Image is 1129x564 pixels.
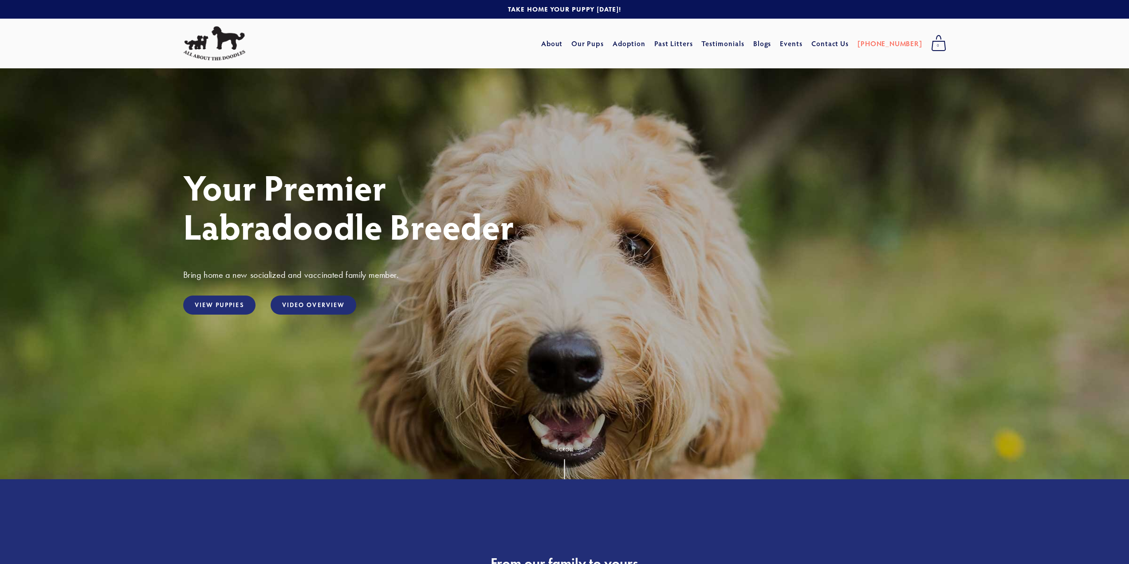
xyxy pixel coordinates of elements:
[858,35,922,51] a: [PHONE_NUMBER]
[927,32,951,55] a: 0 items in cart
[541,35,563,51] a: About
[556,447,573,452] div: Scroll
[931,40,946,51] span: 0
[701,35,744,51] a: Testimonials
[780,35,802,51] a: Events
[271,296,356,315] a: Video Overview
[613,35,646,51] a: Adoption
[183,269,946,280] h3: Bring home a new socialized and vaccinated family member.
[183,167,946,245] h1: Your Premier Labradoodle Breeder
[183,26,245,61] img: All About The Doodles
[654,39,693,48] a: Past Litters
[183,296,256,315] a: View Puppies
[753,35,771,51] a: Blogs
[571,35,604,51] a: Our Pups
[811,35,849,51] a: Contact Us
